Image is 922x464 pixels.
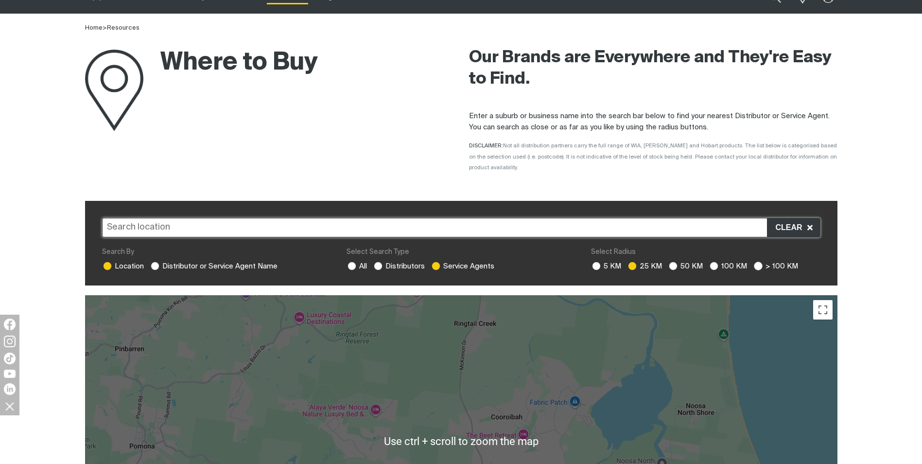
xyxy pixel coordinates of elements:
[347,247,575,257] div: Select Search Type
[813,300,833,320] button: Toggle fullscreen view
[775,221,807,234] span: Clear
[4,383,16,395] img: LinkedIn
[373,263,425,270] label: Distributors
[469,143,837,170] span: DISCLAIMER:
[85,25,103,31] a: Home
[767,218,819,237] button: Clear
[85,47,318,79] h1: Where to Buy
[102,263,144,270] label: Location
[591,263,621,270] label: 5 KM
[431,263,494,270] label: Service Agents
[469,143,837,170] span: Not all distribution partners carry the full range of WIA, [PERSON_NAME] and Hobart products. The...
[103,25,107,31] span: >
[1,398,18,414] img: hide socials
[347,263,367,270] label: All
[469,47,837,90] h2: Our Brands are Everywhere and They're Easy to Find.
[4,353,16,364] img: TikTok
[102,218,820,237] input: Search location
[469,111,837,133] p: Enter a suburb or business name into the search bar below to find your nearest Distributor or Ser...
[4,319,16,330] img: Facebook
[102,247,331,257] div: Search By
[627,263,662,270] label: 25 KM
[753,263,798,270] label: > 100 KM
[4,336,16,347] img: Instagram
[668,263,703,270] label: 50 KM
[709,263,747,270] label: 100 KM
[150,263,278,270] label: Distributor or Service Agent Name
[4,370,16,378] img: YouTube
[107,25,139,31] a: Resources
[591,247,820,257] div: Select Radius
